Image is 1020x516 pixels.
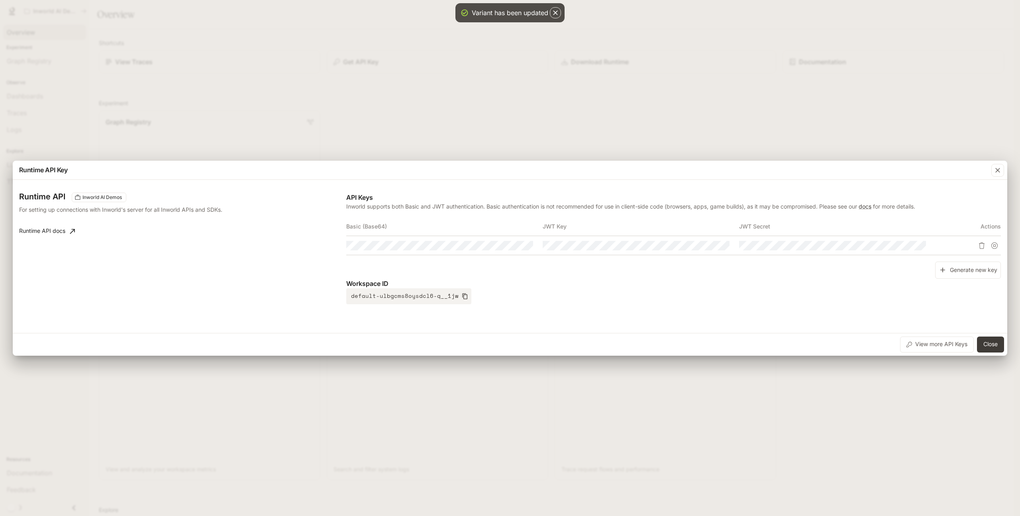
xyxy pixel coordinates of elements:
[346,279,1001,288] p: Workspace ID
[346,288,471,304] button: default-ulbgcms8oysdcl6-q__1jw
[79,194,125,201] span: Inworld AI Demos
[16,223,78,239] a: Runtime API docs
[19,193,65,201] h3: Runtime API
[346,193,1001,202] p: API Keys
[859,203,871,210] a: docs
[936,217,1001,236] th: Actions
[19,165,68,175] p: Runtime API Key
[975,239,988,252] button: Delete API key
[543,217,739,236] th: JWT Key
[900,337,974,353] button: View more API Keys
[72,193,126,202] div: These keys will apply to your current workspace only
[346,217,543,236] th: Basic (Base64)
[739,217,936,236] th: JWT Secret
[346,202,1001,211] p: Inworld supports both Basic and JWT authentication. Basic authentication is not recommended for u...
[935,262,1001,279] button: Generate new key
[19,205,260,214] p: For setting up connections with Inworld's server for all Inworld APIs and SDKs.
[977,337,1004,353] button: Close
[472,8,548,18] div: Variant has been updated
[988,239,1001,252] button: Suspend API key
